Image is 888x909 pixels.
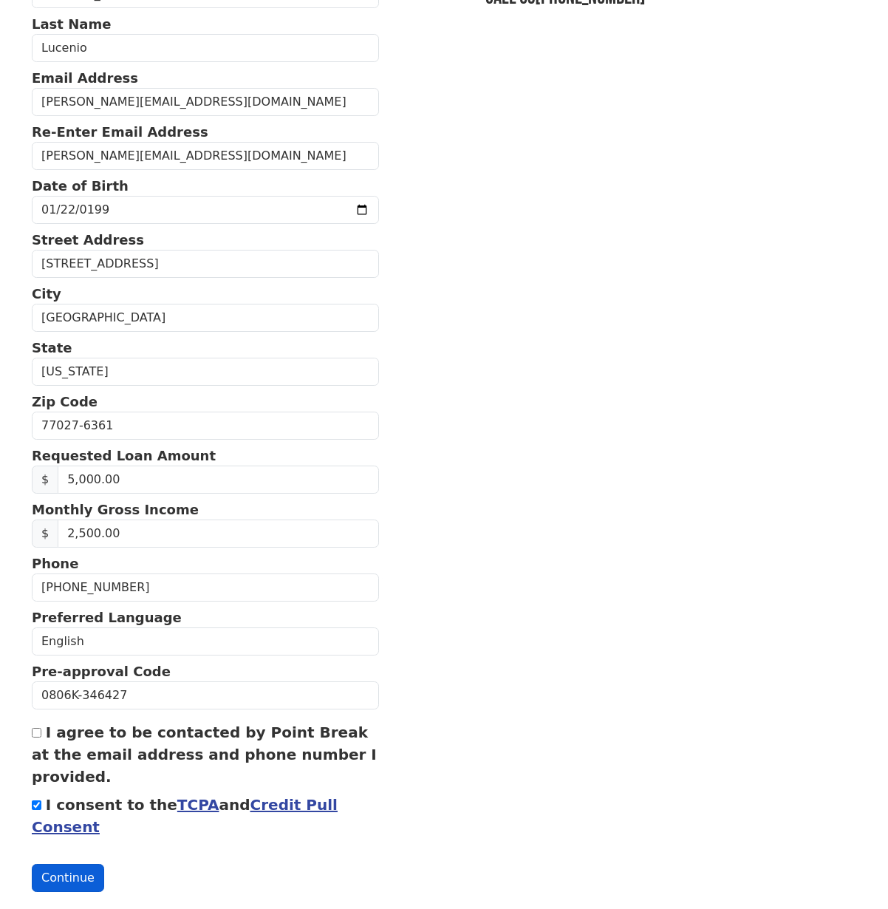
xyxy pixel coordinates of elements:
strong: Preferred Language [32,610,182,625]
strong: Phone [32,556,78,571]
label: I agree to be contacted by Point Break at the email address and phone number I provided. [32,724,377,786]
input: Re-Enter Email Address [32,142,379,170]
strong: Pre-approval Code [32,664,171,679]
strong: State [32,340,72,355]
input: Zip Code [32,412,379,440]
input: Last Name [32,34,379,62]
button: Continue [32,864,104,892]
p: Monthly Gross Income [32,500,379,520]
strong: Requested Loan Amount [32,448,216,463]
strong: Re-Enter Email Address [32,124,208,140]
input: Requested Loan Amount [58,466,378,494]
input: City [32,304,379,332]
a: TCPA [177,796,219,814]
span: $ [32,466,58,494]
strong: City [32,286,61,302]
input: Pre-approval Code [32,681,379,709]
input: Street Address [32,250,379,278]
input: Monthly Gross Income [58,520,378,548]
span: $ [32,520,58,548]
label: I consent to the and [32,796,338,836]
input: Email Address [32,88,379,116]
input: Phone [32,573,379,602]
strong: Last Name [32,16,111,32]
strong: Date of Birth [32,178,129,194]
strong: Zip Code [32,394,98,409]
strong: Email Address [32,70,138,86]
strong: Street Address [32,232,144,248]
